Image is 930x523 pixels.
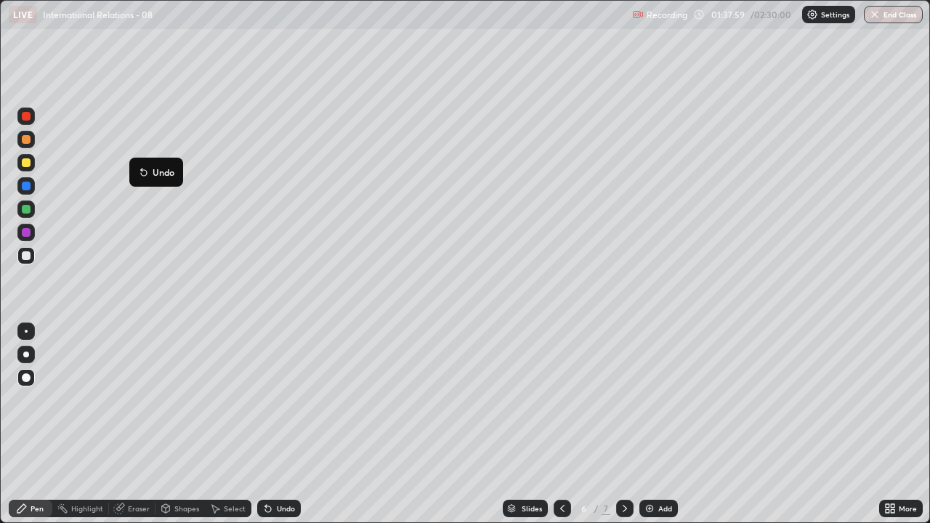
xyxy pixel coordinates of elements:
img: recording.375f2c34.svg [632,9,644,20]
img: add-slide-button [644,503,655,514]
div: More [899,505,917,512]
img: class-settings-icons [806,9,818,20]
button: Undo [135,163,177,181]
img: end-class-cross [869,9,881,20]
p: Undo [153,166,174,178]
div: Highlight [71,505,103,512]
div: Slides [522,505,542,512]
p: International Relations - 08 [43,9,153,20]
div: Select [224,505,246,512]
div: Pen [31,505,44,512]
div: / [594,504,599,513]
div: Eraser [128,505,150,512]
div: 6 [577,504,591,513]
p: LIVE [13,9,33,20]
div: 7 [602,502,610,515]
button: End Class [864,6,923,23]
div: Undo [277,505,295,512]
div: Shapes [174,505,199,512]
p: Recording [647,9,687,20]
div: Add [658,505,672,512]
p: Settings [821,11,849,18]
